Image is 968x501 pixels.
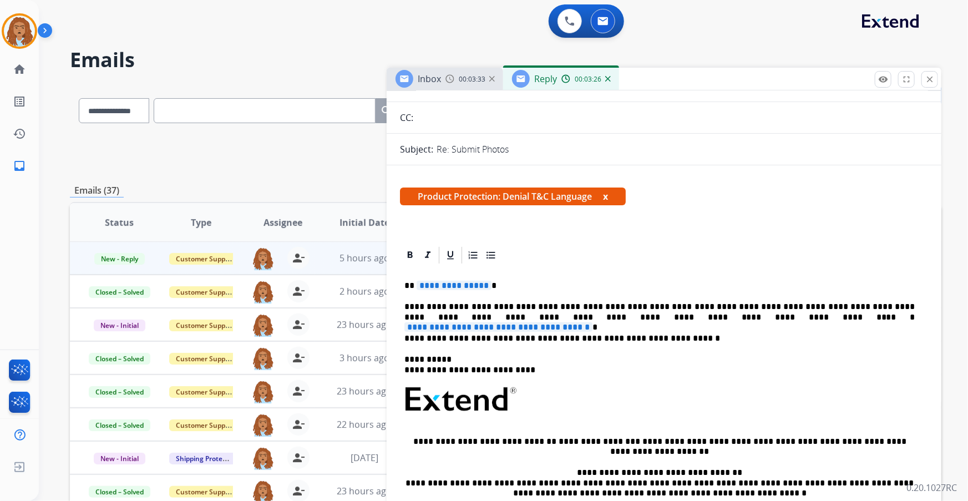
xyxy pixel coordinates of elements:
[339,285,389,297] span: 2 hours ago
[437,143,509,156] p: Re: Submit Photos
[442,247,459,264] div: Underline
[878,74,888,84] mat-icon: remove_red_eye
[400,143,433,156] p: Subject:
[169,353,241,365] span: Customer Support
[13,159,26,173] mat-icon: inbox
[603,190,608,203] button: x
[339,352,389,364] span: 3 hours ago
[94,320,145,331] span: New - Initial
[380,104,393,118] mat-icon: search
[534,73,557,85] span: Reply
[105,216,134,229] span: Status
[252,280,274,303] img: agent-avatar
[459,75,485,84] span: 00:03:33
[292,418,305,431] mat-icon: person_remove
[89,486,150,498] span: Closed – Solved
[89,419,150,431] span: Closed – Solved
[252,413,274,437] img: agent-avatar
[169,486,241,498] span: Customer Support
[13,95,26,108] mat-icon: list_alt
[351,452,378,464] span: [DATE]
[169,286,241,298] span: Customer Support
[252,347,274,370] img: agent-avatar
[337,318,392,331] span: 23 hours ago
[292,484,305,498] mat-icon: person_remove
[575,75,601,84] span: 00:03:26
[169,253,241,265] span: Customer Support
[292,285,305,298] mat-icon: person_remove
[419,247,436,264] div: Italic
[252,247,274,270] img: agent-avatar
[70,49,941,71] h2: Emails
[925,74,935,84] mat-icon: close
[339,216,389,229] span: Initial Date
[252,447,274,470] img: agent-avatar
[339,252,389,264] span: 5 hours ago
[4,16,35,47] img: avatar
[337,485,392,497] span: 23 hours ago
[483,247,499,264] div: Bullet List
[418,73,441,85] span: Inbox
[337,418,392,431] span: 22 hours ago
[292,251,305,265] mat-icon: person_remove
[94,453,145,464] span: New - Initial
[400,111,413,124] p: CC:
[94,253,145,265] span: New - Reply
[400,188,626,205] span: Product Protection: Denial T&C Language
[906,481,957,494] p: 0.20.1027RC
[169,320,241,331] span: Customer Support
[263,216,302,229] span: Assignee
[89,353,150,365] span: Closed – Solved
[292,451,305,464] mat-icon: person_remove
[70,184,124,198] p: Emails (37)
[169,386,241,398] span: Customer Support
[292,318,305,331] mat-icon: person_remove
[252,313,274,337] img: agent-avatar
[169,453,245,464] span: Shipping Protection
[337,385,392,397] span: 23 hours ago
[465,247,482,264] div: Ordered List
[89,386,150,398] span: Closed – Solved
[901,74,911,84] mat-icon: fullscreen
[292,351,305,365] mat-icon: person_remove
[402,247,418,264] div: Bold
[292,384,305,398] mat-icon: person_remove
[252,380,274,403] img: agent-avatar
[13,127,26,140] mat-icon: history
[89,286,150,298] span: Closed – Solved
[169,419,241,431] span: Customer Support
[13,63,26,76] mat-icon: home
[191,216,211,229] span: Type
